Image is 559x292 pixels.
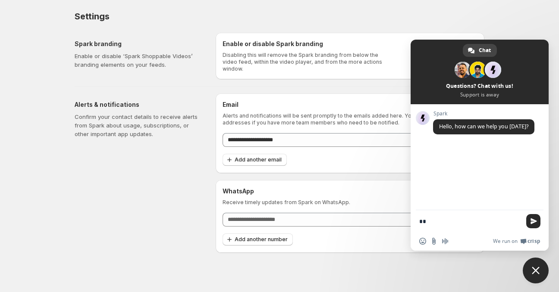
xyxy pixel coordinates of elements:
[223,199,477,206] p: Receive timely updates from Spark on WhatsApp.
[223,233,293,245] button: Add another number
[528,238,540,245] span: Crisp
[479,44,491,57] span: Chat
[223,112,477,126] p: Alerts and notifications will be sent promptly to the emails added here. You can add multiple add...
[75,11,109,22] span: Settings
[75,100,202,109] h5: Alerts & notifications
[75,40,202,48] h5: Spark branding
[433,111,534,117] span: Spark
[493,238,540,245] a: We run onCrisp
[526,214,540,228] span: Send
[235,236,288,243] span: Add another number
[223,100,477,109] h6: Email
[493,238,518,245] span: We run on
[75,112,202,138] p: Confirm your contact details to receive alerts from Spark about usage, subscriptions, or other im...
[75,52,202,69] p: Enable or disable ‘Spark Shoppable Videos’ branding elements on your feeds.
[223,40,388,48] h6: Enable or disable Spark branding
[419,217,521,225] textarea: Compose your message...
[223,52,388,72] p: Disabling this will remove the Spark branding from below the video feed, within the video player,...
[439,123,528,130] span: Hello, how can we help you [DATE]?
[235,156,282,163] span: Add another email
[223,154,287,166] button: Add another email
[430,238,437,245] span: Send a file
[463,44,497,57] div: Chat
[442,238,449,245] span: Audio message
[419,238,426,245] span: Insert an emoji
[223,187,477,196] h6: WhatsApp
[523,258,549,283] div: Close chat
